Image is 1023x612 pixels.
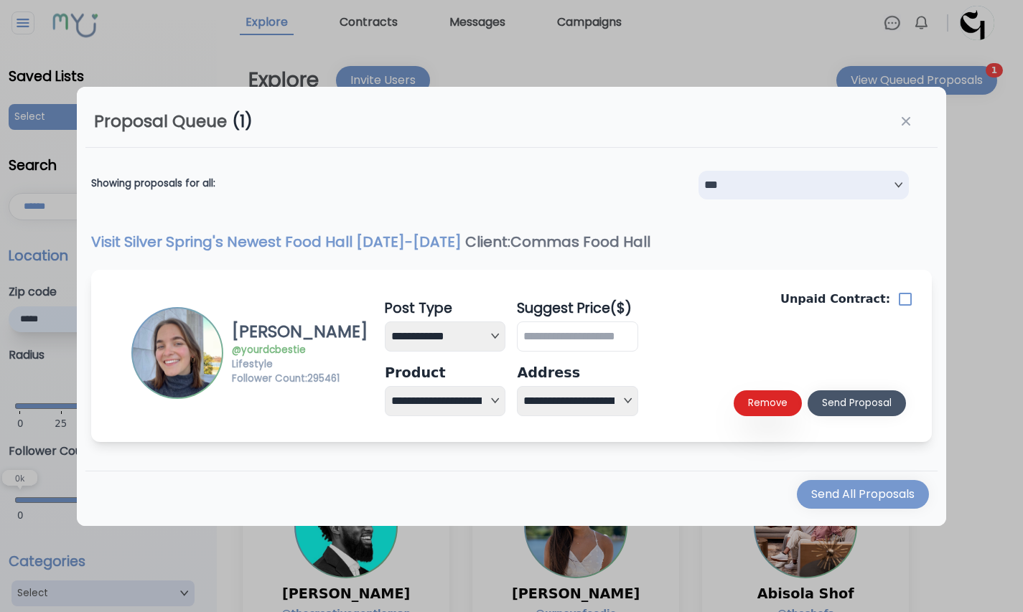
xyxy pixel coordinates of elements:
[465,232,650,252] span: Client: Commas Food Hall
[232,320,368,343] h3: [PERSON_NAME]
[232,357,368,372] h3: Lifestyle
[202,176,215,191] div: all :
[133,309,222,397] img: Profile
[517,363,638,383] div: Address
[385,363,506,383] div: Product
[808,390,906,416] button: Send Proposal
[233,110,253,133] span: (1)
[232,343,306,357] a: @yourdcbestie
[811,486,915,503] div: Send All Proposals
[91,168,215,199] h2: Showing proposals for
[734,390,802,416] button: Remove
[517,298,638,319] h4: Suggest Price($)
[748,396,788,410] div: Remove
[822,396,892,410] div: Send Proposal
[94,110,227,133] h2: Proposal Queue
[385,298,506,319] h4: Post Type
[91,231,932,253] h2: Visit Silver Spring's Newest Food Hall [DATE] - [DATE]
[232,372,368,386] h3: Follower Count: 295461
[780,291,890,308] p: Unpaid Contract:
[797,480,929,509] button: Send All Proposals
